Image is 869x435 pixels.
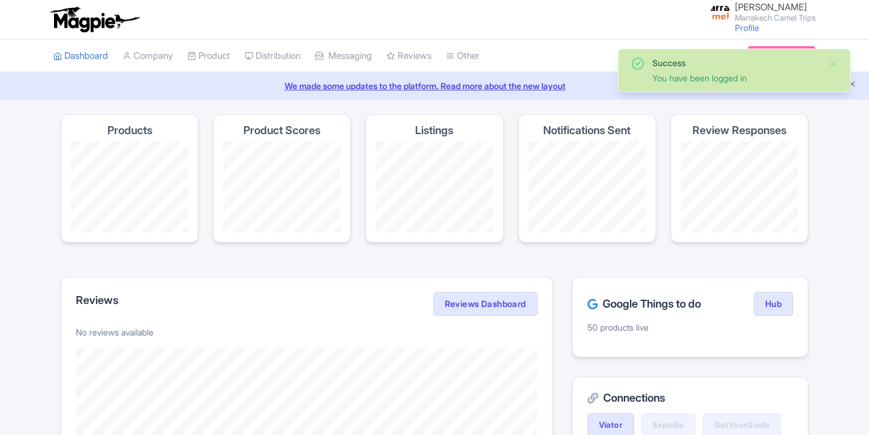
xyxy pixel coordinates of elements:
[76,294,118,306] h2: Reviews
[47,6,141,33] img: logo-ab69f6fb50320c5b225c76a69d11143b.png
[703,2,816,22] a: [PERSON_NAME] Marrakech Camel Trips
[543,124,631,137] h4: Notifications Sent
[415,124,453,137] h4: Listings
[7,79,862,92] a: We made some updates to the platform. Read more about the new layout
[387,39,431,73] a: Reviews
[587,392,793,404] h2: Connections
[735,22,759,33] a: Profile
[123,39,173,73] a: Company
[188,39,230,73] a: Product
[754,292,793,316] a: Hub
[587,321,793,334] p: 50 products live
[828,56,838,71] button: Close
[848,78,857,92] button: Close announcement
[652,72,819,84] div: You have been logged in
[748,46,816,64] a: Subscription
[107,124,152,137] h4: Products
[245,39,300,73] a: Distribution
[692,124,786,137] h4: Review Responses
[446,39,479,73] a: Other
[735,1,807,13] span: [PERSON_NAME]
[53,39,108,73] a: Dashboard
[433,292,538,316] a: Reviews Dashboard
[587,298,701,310] h2: Google Things to do
[76,326,538,339] p: No reviews available
[735,14,816,22] small: Marrakech Camel Trips
[243,124,320,137] h4: Product Scores
[711,3,730,22] img: skpecjwo0uind1udobp4.png
[315,39,372,73] a: Messaging
[652,56,819,69] div: Success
